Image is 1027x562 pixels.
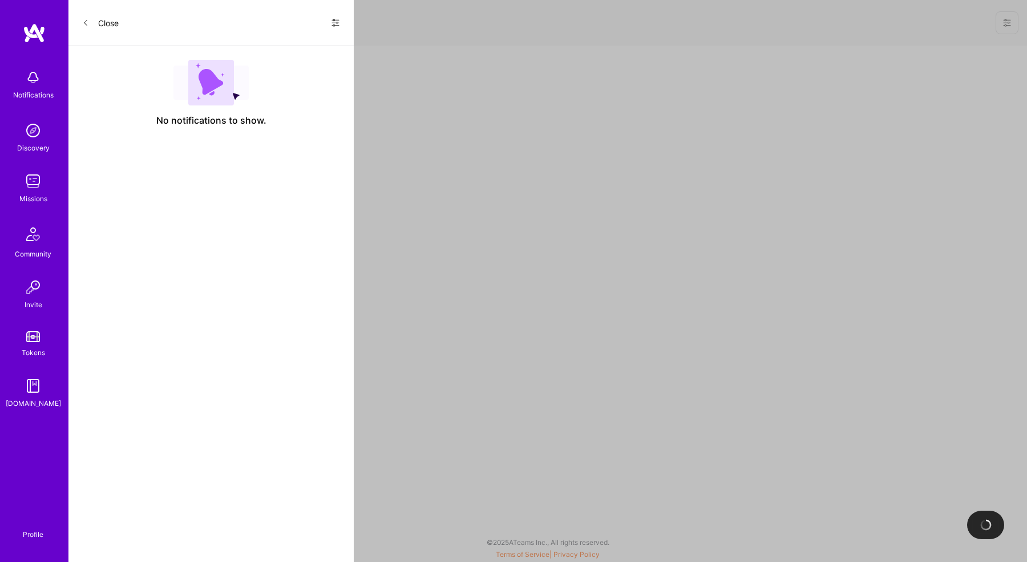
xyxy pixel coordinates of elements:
[6,397,61,409] div: [DOMAIN_NAME]
[980,519,992,531] img: loading
[22,374,45,397] img: guide book
[17,142,50,154] div: Discovery
[19,221,47,248] img: Community
[22,170,45,193] img: teamwork
[22,347,45,359] div: Tokens
[19,193,47,205] div: Missions
[22,66,45,89] img: bell
[23,528,43,539] div: Profile
[23,23,46,43] img: logo
[26,331,40,342] img: tokens
[25,299,42,311] div: Invite
[82,14,119,32] button: Close
[13,89,54,101] div: Notifications
[15,248,51,260] div: Community
[22,276,45,299] img: Invite
[173,60,249,105] img: empty
[19,516,47,539] a: Profile
[156,115,266,127] span: No notifications to show.
[22,119,45,142] img: discovery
